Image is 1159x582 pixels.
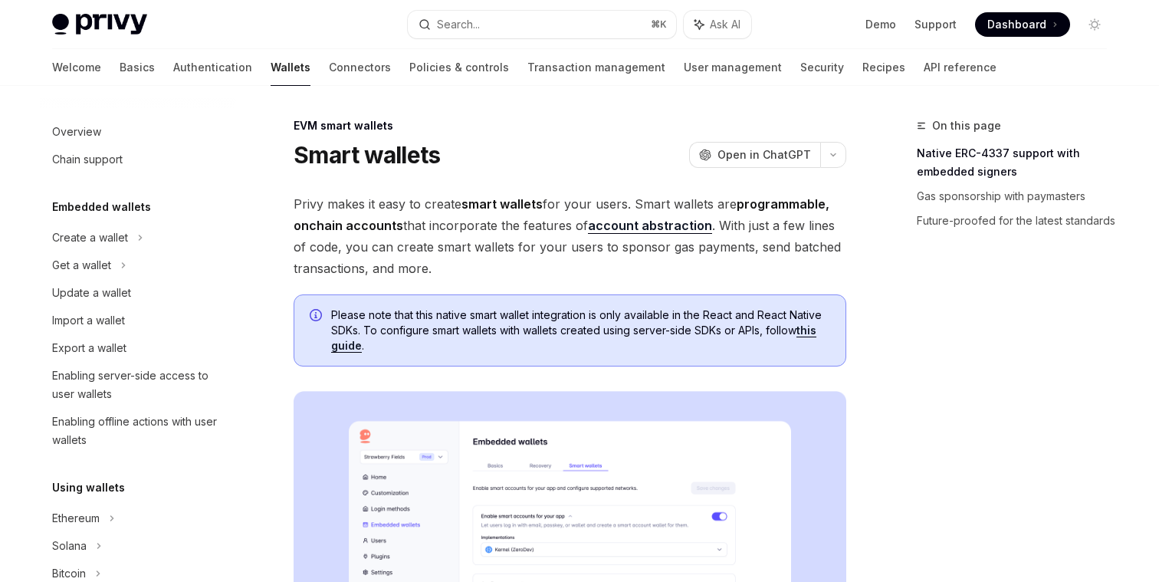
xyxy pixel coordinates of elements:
a: Gas sponsorship with paymasters [917,184,1119,209]
a: Demo [865,17,896,32]
a: Support [914,17,957,32]
a: account abstraction [588,218,712,234]
span: Privy makes it easy to create for your users. Smart wallets are that incorporate the features of ... [294,193,846,279]
h1: Smart wallets [294,141,440,169]
h5: Using wallets [52,478,125,497]
img: light logo [52,14,147,35]
button: Search...⌘K [408,11,676,38]
div: Ethereum [52,509,100,528]
div: Create a wallet [52,229,128,247]
div: Chain support [52,150,123,169]
div: Overview [52,123,101,141]
span: Ask AI [710,17,740,32]
div: EVM smart wallets [294,118,846,133]
div: Import a wallet [52,311,125,330]
a: Security [800,49,844,86]
span: ⌘ K [651,18,667,31]
div: Enabling server-side access to user wallets [52,367,227,403]
button: Ask AI [684,11,751,38]
div: Update a wallet [52,284,131,302]
a: Dashboard [975,12,1070,37]
a: Future-proofed for the latest standards [917,209,1119,233]
a: User management [684,49,782,86]
div: Solana [52,537,87,555]
a: API reference [924,49,996,86]
div: Export a wallet [52,339,126,357]
a: Native ERC-4337 support with embedded signers [917,141,1119,184]
a: Chain support [40,146,236,173]
h5: Embedded wallets [52,198,151,216]
a: Wallets [271,49,310,86]
a: Enabling server-side access to user wallets [40,362,236,408]
a: Export a wallet [40,334,236,362]
span: Please note that this native smart wallet integration is only available in the React and React Na... [331,307,830,353]
a: Welcome [52,49,101,86]
a: Import a wallet [40,307,236,334]
a: Basics [120,49,155,86]
a: Update a wallet [40,279,236,307]
span: Open in ChatGPT [717,147,811,163]
a: Connectors [329,49,391,86]
button: Toggle dark mode [1082,12,1107,37]
a: Recipes [862,49,905,86]
div: Get a wallet [52,256,111,275]
a: Overview [40,118,236,146]
a: Enabling offline actions with user wallets [40,408,236,454]
button: Open in ChatGPT [689,142,820,168]
div: Search... [437,15,480,34]
a: Authentication [173,49,252,86]
strong: smart wallets [461,196,543,212]
a: Policies & controls [409,49,509,86]
span: On this page [932,117,1001,135]
a: Transaction management [527,49,665,86]
div: Enabling offline actions with user wallets [52,413,227,449]
svg: Info [310,309,325,324]
span: Dashboard [987,17,1046,32]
